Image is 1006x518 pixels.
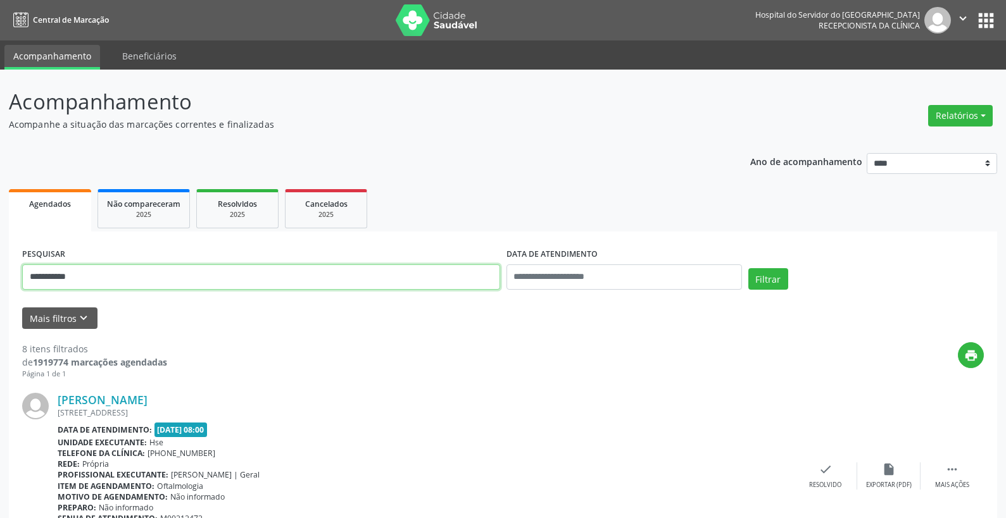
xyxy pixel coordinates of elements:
[157,481,203,491] span: Oftalmologia
[149,437,163,448] span: Hse
[951,7,975,34] button: 
[882,462,896,476] i: insert_drive_file
[58,448,145,459] b: Telefone da clínica:
[945,462,959,476] i: 
[928,105,993,126] button: Relatórios
[58,393,148,407] a: [PERSON_NAME]
[58,407,794,418] div: [STREET_ADDRESS]
[964,348,978,362] i: print
[171,469,260,480] span: [PERSON_NAME] | Geral
[819,462,833,476] i: check
[809,481,841,490] div: Resolvido
[22,369,167,379] div: Página 1 de 1
[58,437,147,448] b: Unidade executante:
[58,424,152,435] b: Data de atendimento:
[148,448,215,459] span: [PHONE_NUMBER]
[506,245,598,264] label: DATA DE ATENDIMENTO
[294,210,358,219] div: 2025
[58,491,168,502] b: Motivo de agendamento:
[107,199,180,209] span: Não compareceram
[107,210,180,219] div: 2025
[29,199,71,209] span: Agendados
[22,355,167,369] div: de
[4,45,100,70] a: Acompanhamento
[305,199,348,209] span: Cancelados
[935,481,969,490] div: Mais ações
[99,502,153,513] span: Não informado
[819,20,920,31] span: Recepcionista da clínica
[82,459,109,469] span: Própria
[750,153,862,169] p: Ano de acompanhamento
[58,469,168,480] b: Profissional executante:
[9,86,701,118] p: Acompanhamento
[9,9,109,30] a: Central de Marcação
[958,342,984,368] button: print
[58,502,96,513] b: Preparo:
[113,45,185,67] a: Beneficiários
[755,9,920,20] div: Hospital do Servidor do [GEOGRAPHIC_DATA]
[22,342,167,355] div: 8 itens filtrados
[33,356,167,368] strong: 1919774 marcações agendadas
[170,491,225,502] span: Não informado
[975,9,997,32] button: apps
[58,459,80,469] b: Rede:
[58,481,154,491] b: Item de agendamento:
[77,311,91,325] i: keyboard_arrow_down
[924,7,951,34] img: img
[33,15,109,25] span: Central de Marcação
[9,118,701,131] p: Acompanhe a situação das marcações correntes e finalizadas
[22,307,97,330] button: Mais filtroskeyboard_arrow_down
[956,11,970,25] i: 
[154,422,208,437] span: [DATE] 08:00
[748,268,788,290] button: Filtrar
[22,393,49,419] img: img
[866,481,912,490] div: Exportar (PDF)
[206,210,269,219] div: 2025
[218,199,257,209] span: Resolvidos
[22,245,65,264] label: PESQUISAR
